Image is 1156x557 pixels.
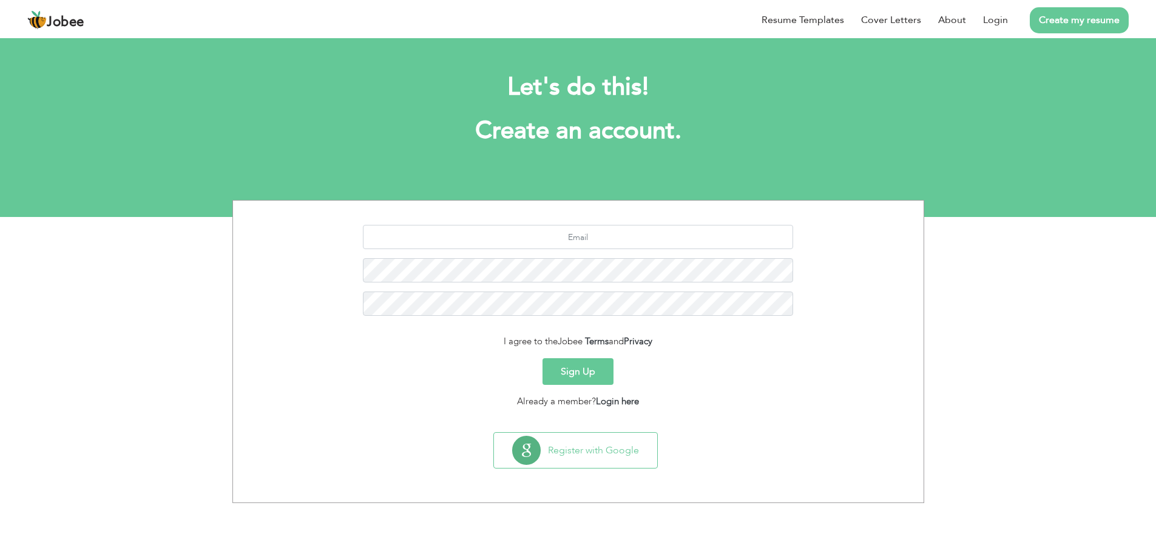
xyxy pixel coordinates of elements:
a: About [938,13,966,27]
a: Jobee [27,10,84,30]
img: jobee.io [27,10,47,30]
a: Terms [585,335,609,347]
a: Privacy [624,335,652,347]
input: Email [363,225,793,249]
a: Create my resume [1030,7,1129,33]
h1: Create an account. [251,115,906,147]
a: Login here [596,395,639,407]
div: Already a member? [242,395,914,409]
a: Resume Templates [762,13,844,27]
a: Cover Letters [861,13,921,27]
span: Jobee [558,335,583,347]
span: Jobee [47,16,84,29]
h2: Let's do this! [251,72,906,103]
a: Login [983,13,1008,27]
div: I agree to the and [242,335,914,349]
button: Register with Google [494,433,657,468]
button: Sign Up [543,358,613,385]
